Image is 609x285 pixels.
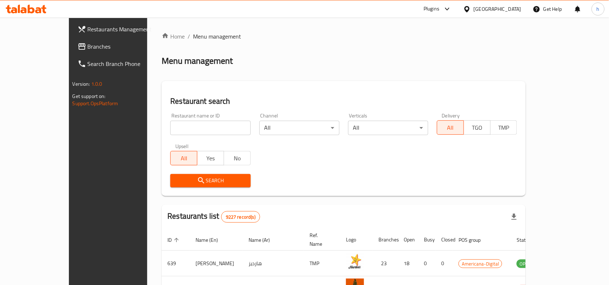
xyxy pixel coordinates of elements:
button: TGO [464,120,491,135]
span: Name (Ar) [249,236,279,244]
th: Closed [435,229,453,251]
span: 9227 record(s) [222,214,260,221]
td: 0 [418,251,435,276]
td: 18 [398,251,418,276]
h2: Menu management [162,55,233,67]
div: All [348,121,428,135]
div: Plugins [424,5,439,13]
button: Search [170,174,250,187]
td: 0 [435,251,453,276]
button: Yes [197,151,224,165]
span: Branches [88,42,165,51]
span: All [174,153,194,164]
li: / [188,32,190,41]
div: All [259,121,339,135]
td: 639 [162,251,190,276]
div: Total records count [221,211,260,223]
nav: breadcrumb [162,32,526,41]
span: Menu management [193,32,241,41]
span: POS group [459,236,490,244]
span: TGO [467,123,488,133]
span: No [227,153,248,164]
span: OPEN [517,260,534,268]
span: Get support on: [73,92,106,101]
span: Search [176,176,245,185]
button: TMP [490,120,517,135]
span: All [440,123,461,133]
span: Status [517,236,540,244]
span: Yes [200,153,221,164]
a: Support.OpsPlatform [73,99,118,108]
a: Home [162,32,185,41]
span: Name (En) [196,236,227,244]
td: [PERSON_NAME] [190,251,243,276]
th: Branches [373,229,398,251]
a: Restaurants Management [72,21,171,38]
td: 23 [373,251,398,276]
input: Search for restaurant name or ID.. [170,121,250,135]
span: 1.0.0 [91,79,102,89]
span: Restaurants Management [88,25,165,34]
span: TMP [494,123,514,133]
span: ID [167,236,181,244]
a: Search Branch Phone [72,55,171,72]
div: [GEOGRAPHIC_DATA] [474,5,521,13]
th: Open [398,229,418,251]
span: Ref. Name [310,231,332,248]
td: هارديز [243,251,304,276]
th: Logo [340,229,373,251]
label: Delivery [442,113,460,118]
h2: Restaurant search [170,96,517,107]
th: Busy [418,229,435,251]
button: All [170,151,197,165]
span: Search Branch Phone [88,59,165,68]
span: Americana-Digital [459,260,502,268]
div: Export file [505,208,523,226]
h2: Restaurants list [167,211,260,223]
td: TMP [304,251,340,276]
a: Branches [72,38,171,55]
button: All [437,120,464,135]
img: Hardee's [346,253,364,271]
span: h [597,5,600,13]
label: Upsell [175,144,189,149]
span: Version: [73,79,90,89]
button: No [224,151,251,165]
